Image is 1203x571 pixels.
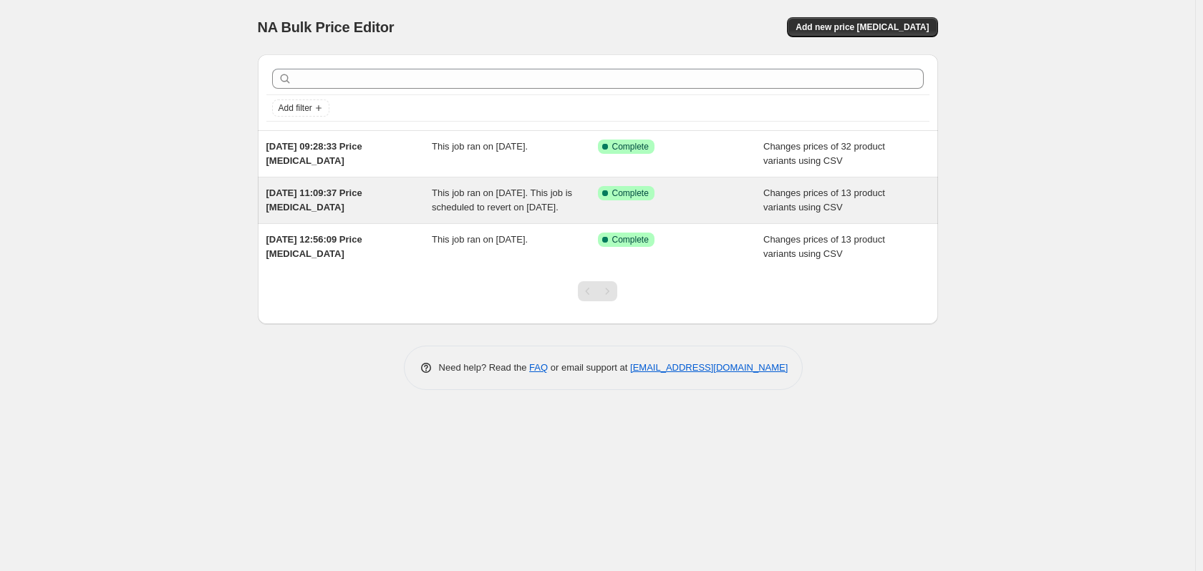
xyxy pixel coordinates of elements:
[258,19,395,35] span: NA Bulk Price Editor
[612,141,649,152] span: Complete
[432,234,528,245] span: This job ran on [DATE].
[578,281,617,301] nav: Pagination
[787,17,937,37] button: Add new price [MEDICAL_DATA]
[763,234,885,259] span: Changes prices of 13 product variants using CSV
[763,141,885,166] span: Changes prices of 32 product variants using CSV
[630,362,788,373] a: [EMAIL_ADDRESS][DOMAIN_NAME]
[266,141,362,166] span: [DATE] 09:28:33 Price [MEDICAL_DATA]
[266,187,362,213] span: [DATE] 11:09:37 Price [MEDICAL_DATA]
[612,187,649,199] span: Complete
[529,362,548,373] a: FAQ
[432,141,528,152] span: This job ran on [DATE].
[279,102,312,114] span: Add filter
[763,187,885,213] span: Changes prices of 13 product variants using CSV
[432,187,572,213] span: This job ran on [DATE]. This job is scheduled to revert on [DATE].
[796,21,929,33] span: Add new price [MEDICAL_DATA]
[266,234,362,259] span: [DATE] 12:56:09 Price [MEDICAL_DATA]
[612,234,649,245] span: Complete
[439,362,530,373] span: Need help? Read the
[548,362,630,373] span: or email support at
[272,99,329,117] button: Add filter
